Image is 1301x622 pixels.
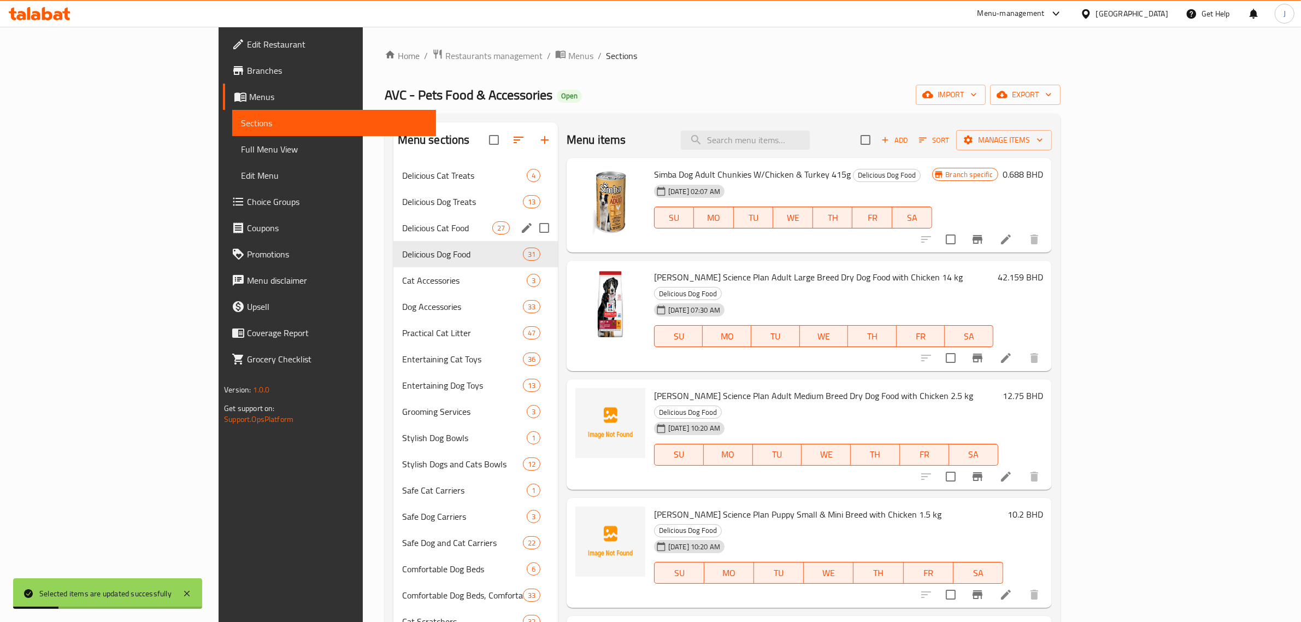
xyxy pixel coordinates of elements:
[402,195,523,208] span: Delicious Dog Treats
[734,207,774,228] button: TU
[393,503,558,530] div: Safe Dog Carriers3
[758,565,799,581] span: TU
[523,249,540,260] span: 31
[904,562,953,584] button: FR
[908,565,949,581] span: FR
[808,565,849,581] span: WE
[655,524,721,537] span: Delicious Dog Food
[224,401,274,415] span: Get support on:
[393,556,558,582] div: Comfortable Dog Beds6
[393,582,558,608] div: Comfortable Dog Beds, Comfortable Cat Beds33
[527,512,540,522] span: 3
[757,447,798,462] span: TU
[1096,8,1168,20] div: [GEOGRAPHIC_DATA]
[901,328,941,344] span: FR
[402,431,527,444] div: Stylish Dog Bowls
[557,90,582,103] div: Open
[527,564,540,574] span: 6
[958,565,999,581] span: SA
[964,345,991,371] button: Branch-specific-item
[654,506,941,523] span: [PERSON_NAME] Science Plan Puppy Small & Mini Breed with Chicken 1.5 kg
[654,562,704,584] button: SU
[654,325,703,347] button: SU
[247,248,427,261] span: Promotions
[385,49,1061,63] nav: breadcrumb
[945,325,993,347] button: SA
[247,274,427,287] span: Menu disclaimer
[232,110,436,136] a: Sections
[1284,8,1286,20] span: J
[247,353,427,366] span: Grocery Checklist
[527,405,540,418] div: items
[664,423,725,433] span: [DATE] 10:20 AM
[402,300,523,313] div: Dog Accessories
[806,447,846,462] span: WE
[523,379,540,392] div: items
[247,64,427,77] span: Branches
[709,565,750,581] span: MO
[567,132,626,148] h2: Menu items
[393,425,558,451] div: Stylish Dog Bowls1
[851,444,900,466] button: TH
[523,300,540,313] div: items
[432,49,543,63] a: Restaurants management
[654,444,704,466] button: SU
[655,406,721,419] span: Delicious Dog Food
[708,447,749,462] span: MO
[813,207,853,228] button: TH
[664,305,725,315] span: [DATE] 07:30 AM
[1008,507,1043,522] h6: 10.2 BHD
[247,38,427,51] span: Edit Restaurant
[402,484,527,497] div: Safe Cat Carriers
[523,302,540,312] span: 33
[547,49,551,62] li: /
[402,457,523,471] span: Stylish Dogs and Cats Bowls
[402,274,527,287] span: Cat Accessories
[852,207,892,228] button: FR
[253,383,270,397] span: 1.0.0
[897,210,928,226] span: SA
[949,328,989,344] span: SA
[532,127,558,153] button: Add section
[402,326,523,339] span: Practical Cat Litter
[659,447,699,462] span: SU
[965,133,1043,147] span: Manage items
[523,197,540,207] span: 13
[393,530,558,556] div: Safe Dog and Cat Carriers22
[223,31,436,57] a: Edit Restaurant
[654,524,722,537] div: Delicious Dog Food
[897,325,945,347] button: FR
[753,444,802,466] button: TU
[393,215,558,241] div: Delicious Cat Food27edit
[527,274,540,287] div: items
[223,57,436,84] a: Branches
[919,134,949,146] span: Sort
[402,353,523,366] span: Entertaining Cat Toys
[778,210,809,226] span: WE
[1003,167,1043,182] h6: 0.688 BHD
[756,328,796,344] span: TU
[575,388,645,458] img: Hill's Science Plan Adult Medium Breed Dry Dog Food with Chicken 2.5 kg
[523,326,540,339] div: items
[817,210,849,226] span: TH
[527,484,540,497] div: items
[853,169,921,182] div: Delicious Dog Food
[999,88,1052,102] span: export
[393,346,558,372] div: Entertaining Cat Toys36
[858,565,899,581] span: TH
[953,562,1003,584] button: SA
[527,169,540,182] div: items
[956,130,1052,150] button: Manage items
[393,162,558,189] div: Delicious Cat Treats4
[247,221,427,234] span: Coupons
[523,590,540,601] span: 33
[402,405,527,418] div: Grooming Services
[848,325,897,347] button: TH
[402,248,523,261] div: Delicious Dog Food
[999,233,1012,246] a: Edit menu item
[402,169,527,182] span: Delicious Cat Treats
[505,127,532,153] span: Sort sections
